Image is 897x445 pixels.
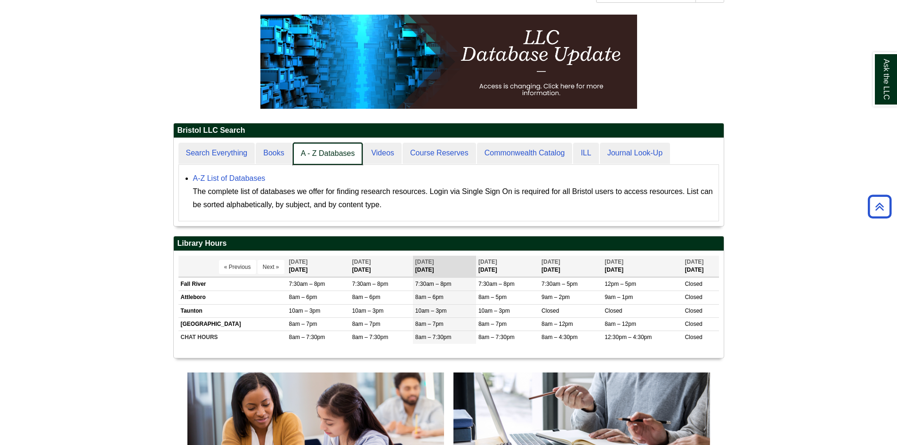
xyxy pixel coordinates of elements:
span: 8am – 7:30pm [289,334,325,340]
span: 8am – 7:30pm [352,334,388,340]
span: 8am – 12pm [541,321,573,327]
span: 8am – 6pm [415,294,444,300]
span: [DATE] [605,259,623,265]
span: Closed [685,334,702,340]
th: [DATE] [413,256,476,277]
span: [DATE] [352,259,371,265]
span: Closed [541,307,559,314]
span: 8am – 7:30pm [478,334,515,340]
span: 7:30am – 8pm [415,281,452,287]
th: [DATE] [350,256,413,277]
th: [DATE] [682,256,719,277]
a: ILL [573,143,598,164]
a: A - Z Databases [293,143,363,165]
span: Closed [605,307,622,314]
span: Closed [685,281,702,287]
a: Books [256,143,291,164]
span: 8am – 7pm [289,321,317,327]
a: Back to Top [865,200,895,213]
button: Next » [258,260,284,274]
span: 10am – 3pm [289,307,321,314]
span: Closed [685,307,702,314]
button: « Previous [219,260,256,274]
h2: Library Hours [174,236,724,251]
span: 10am – 3pm [352,307,384,314]
span: 10am – 3pm [415,307,447,314]
span: Closed [685,294,702,300]
td: CHAT HOURS [178,331,287,344]
span: 8am – 7pm [478,321,507,327]
td: Attleboro [178,291,287,304]
span: [DATE] [289,259,308,265]
span: [DATE] [685,259,703,265]
span: 8am – 4:30pm [541,334,578,340]
a: Commonwealth Catalog [477,143,573,164]
span: 8am – 6pm [352,294,380,300]
span: 10am – 3pm [478,307,510,314]
span: 9am – 1pm [605,294,633,300]
a: Search Everything [178,143,255,164]
span: 7:30am – 8pm [478,281,515,287]
a: A-Z List of Databases [193,174,266,182]
td: Fall River [178,278,287,291]
span: [DATE] [415,259,434,265]
span: 8am – 7pm [352,321,380,327]
span: [DATE] [478,259,497,265]
th: [DATE] [539,256,602,277]
span: 7:30am – 8pm [289,281,325,287]
span: 8am – 12pm [605,321,636,327]
th: [DATE] [602,256,682,277]
span: Closed [685,321,702,327]
span: 7:30am – 5pm [541,281,578,287]
span: [DATE] [541,259,560,265]
td: [GEOGRAPHIC_DATA] [178,317,287,331]
a: Videos [364,143,402,164]
img: HTML tutorial [260,15,637,109]
td: Taunton [178,304,287,317]
span: 7:30am – 8pm [352,281,388,287]
a: Course Reserves [403,143,476,164]
div: The complete list of databases we offer for finding research resources. Login via Single Sign On ... [193,185,714,211]
span: 9am – 2pm [541,294,570,300]
span: 8am – 6pm [289,294,317,300]
th: [DATE] [287,256,350,277]
span: 8am – 5pm [478,294,507,300]
span: 12:30pm – 4:30pm [605,334,652,340]
h2: Bristol LLC Search [174,123,724,138]
span: 8am – 7pm [415,321,444,327]
span: 8am – 7:30pm [415,334,452,340]
th: [DATE] [476,256,539,277]
span: 12pm – 5pm [605,281,636,287]
a: Journal Look-Up [600,143,670,164]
